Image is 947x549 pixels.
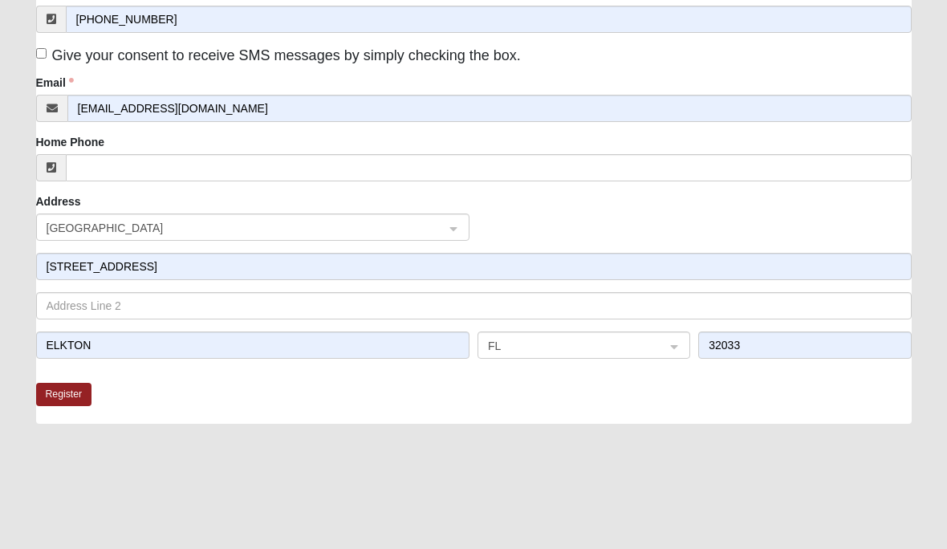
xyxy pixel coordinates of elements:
label: Home Phone [36,134,105,150]
input: Address Line 1 [36,253,912,280]
span: FL [488,337,651,355]
input: City [36,331,470,359]
button: Register [36,383,92,406]
input: Address Line 2 [36,292,912,319]
label: Address [36,193,81,209]
label: Email [36,75,74,91]
span: United States [47,219,431,237]
input: Give your consent to receive SMS messages by simply checking the box. [36,48,47,59]
span: Give your consent to receive SMS messages by simply checking the box. [52,47,521,63]
input: Zip [698,331,911,359]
